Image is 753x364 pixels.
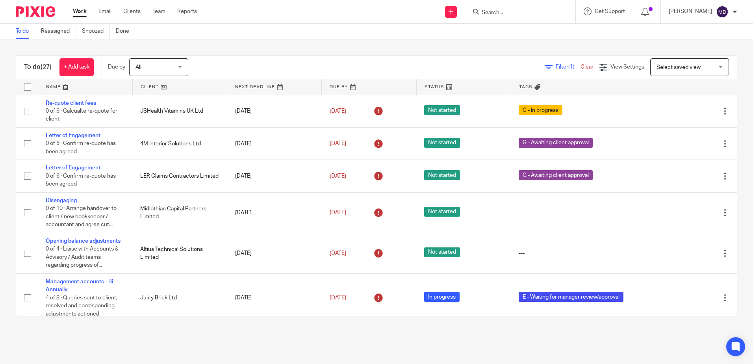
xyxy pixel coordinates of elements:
[46,100,96,106] a: Re-quote client fees
[330,141,346,147] span: [DATE]
[657,65,701,70] span: Select saved view
[424,105,460,115] span: Not started
[24,63,52,71] h1: To do
[132,127,227,160] td: 4M Interior Solutions Ltd
[152,7,165,15] a: Team
[73,7,87,15] a: Work
[595,9,625,14] span: Get Support
[581,64,593,70] a: Clear
[46,165,100,171] a: Letter of Engagement
[227,127,322,160] td: [DATE]
[424,207,460,217] span: Not started
[556,64,581,70] span: Filter
[177,7,197,15] a: Reports
[132,160,227,192] td: LER Claims Contractors Limited
[46,206,117,227] span: 0 of 10 · Arrange handover to client / new bookkeeper / accountant and agree cut...
[16,6,55,17] img: Pixie
[16,24,35,39] a: To do
[330,295,346,301] span: [DATE]
[227,95,322,127] td: [DATE]
[330,251,346,256] span: [DATE]
[46,198,77,203] a: Disengaging
[227,192,322,233] td: [DATE]
[46,247,119,268] span: 0 of 4 · Liaise with Accounts & Advisory / Audit teams regarding progress of...
[519,138,593,148] span: G - Awaiting client approval
[41,64,52,70] span: (27)
[227,160,322,192] td: [DATE]
[46,141,116,155] span: 0 of 6 · Confirm re-quote has been agreed
[227,274,322,322] td: [DATE]
[123,7,141,15] a: Clients
[132,192,227,233] td: Midlothian Capital Partners Limited
[116,24,135,39] a: Done
[132,233,227,273] td: Altius Technical Solutions Limited
[132,274,227,322] td: Juicy Brick Ltd
[424,292,460,302] span: In progress
[108,63,125,71] p: Due by
[98,7,111,15] a: Email
[46,108,117,122] span: 0 of 6 · Calcualte re-quote for client
[227,233,322,273] td: [DATE]
[46,173,116,187] span: 0 of 6 · Confirm re-quote has been agreed
[669,7,712,15] p: [PERSON_NAME]
[82,24,110,39] a: Snoozed
[610,64,644,70] span: View Settings
[519,249,634,257] div: ---
[519,85,532,89] span: Tags
[41,24,76,39] a: Reassigned
[519,105,562,115] span: C - In progress
[46,295,117,317] span: 4 of 8 · Queries sent to client, resolved and corresponding adjustments actioned
[568,64,575,70] span: (1)
[132,95,227,127] td: JSHealth Vitamins UK Ltd
[46,133,100,138] a: Letter of Engagement
[330,108,346,114] span: [DATE]
[519,170,593,180] span: G - Awaiting client approval
[424,138,460,148] span: Not started
[46,238,121,244] a: Opening balance adjustments
[330,210,346,215] span: [DATE]
[330,173,346,179] span: [DATE]
[519,209,634,217] div: ---
[46,279,115,292] a: Management accounts - Bi-Annually
[481,9,552,17] input: Search
[135,65,141,70] span: All
[519,292,623,302] span: E - Waiting for manager review/approval
[716,6,729,18] img: svg%3E
[424,247,460,257] span: Not started
[59,58,94,76] a: + Add task
[424,170,460,180] span: Not started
